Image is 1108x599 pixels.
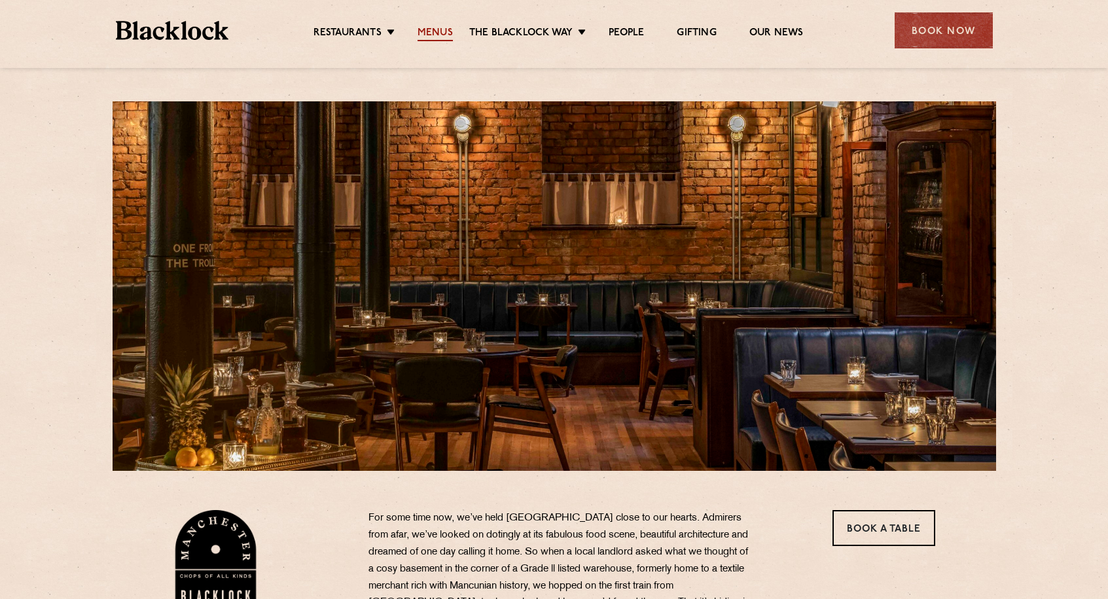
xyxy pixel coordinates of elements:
[418,27,453,41] a: Menus
[677,27,716,41] a: Gifting
[749,27,804,41] a: Our News
[609,27,644,41] a: People
[469,27,573,41] a: The Blacklock Way
[895,12,993,48] div: Book Now
[832,510,935,546] a: Book a Table
[116,21,229,40] img: BL_Textured_Logo-footer-cropped.svg
[313,27,382,41] a: Restaurants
